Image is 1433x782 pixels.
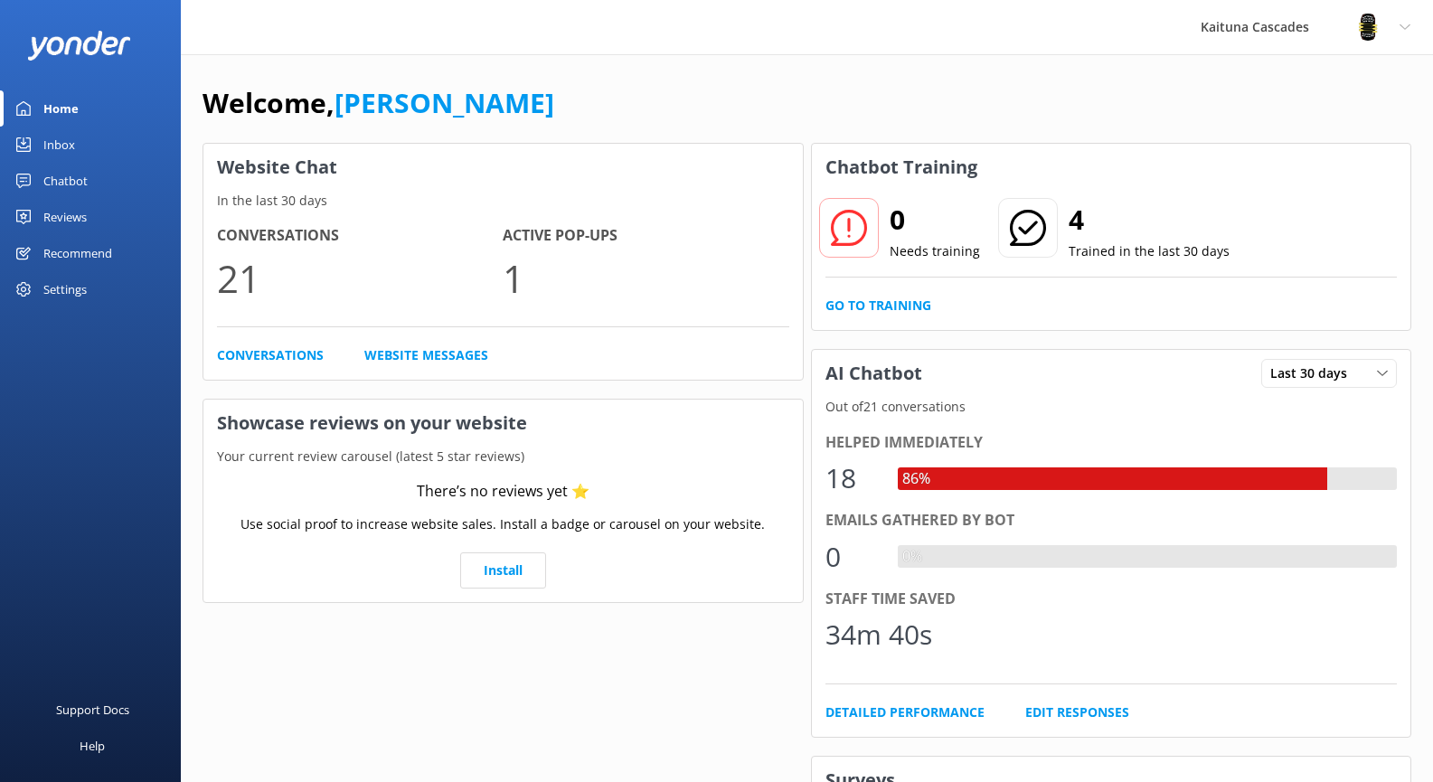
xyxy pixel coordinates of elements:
p: Use social proof to increase website sales. Install a badge or carousel on your website. [240,514,765,534]
div: Settings [43,271,87,307]
div: 0% [898,545,927,569]
div: There’s no reviews yet ⭐ [417,480,589,504]
div: Chatbot [43,163,88,199]
p: Your current review carousel (latest 5 star reviews) [203,447,803,466]
h2: 4 [1069,198,1230,241]
p: Trained in the last 30 days [1069,241,1230,261]
h4: Active Pop-ups [503,224,788,248]
h1: Welcome, [203,81,554,125]
h3: Chatbot Training [812,144,991,191]
div: Help [80,728,105,764]
img: yonder-white-logo.png [27,31,131,61]
p: 1 [503,248,788,308]
img: 802-1755650174.png [1354,14,1381,41]
a: Detailed Performance [825,702,985,722]
div: Support Docs [56,692,129,728]
span: Last 30 days [1270,363,1358,383]
div: 18 [825,457,880,500]
h2: 0 [890,198,980,241]
h4: Conversations [217,224,503,248]
p: Out of 21 conversations [812,397,1411,417]
div: Helped immediately [825,431,1398,455]
a: Go to Training [825,296,931,316]
div: Reviews [43,199,87,235]
p: Needs training [890,241,980,261]
div: 86% [898,467,935,491]
h3: Website Chat [203,144,803,191]
div: Recommend [43,235,112,271]
a: Edit Responses [1025,702,1129,722]
div: 0 [825,535,880,579]
p: In the last 30 days [203,191,803,211]
a: Website Messages [364,345,488,365]
p: 21 [217,248,503,308]
h3: AI Chatbot [812,350,936,397]
div: Home [43,90,79,127]
a: [PERSON_NAME] [335,84,554,121]
div: Emails gathered by bot [825,509,1398,532]
h3: Showcase reviews on your website [203,400,803,447]
div: 34m 40s [825,613,932,656]
a: Conversations [217,345,324,365]
div: Staff time saved [825,588,1398,611]
div: Inbox [43,127,75,163]
a: Install [460,552,546,589]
